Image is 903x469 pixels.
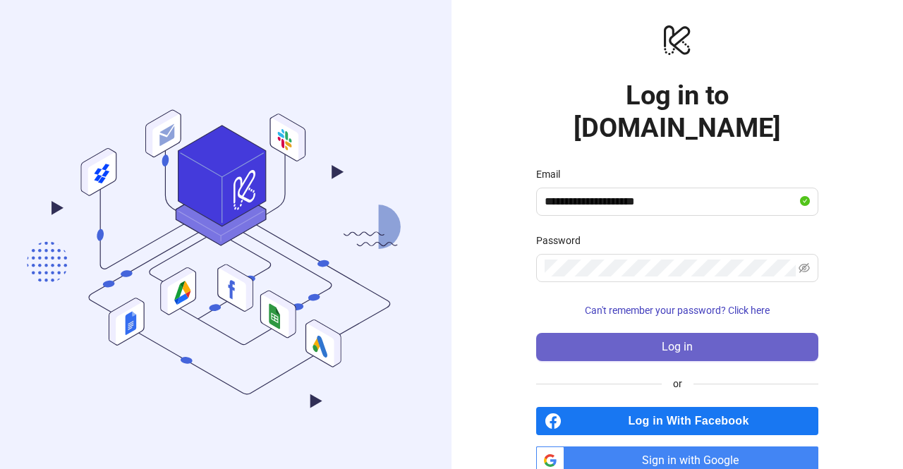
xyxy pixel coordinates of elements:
a: Can't remember your password? Click here [536,305,818,316]
a: Log in With Facebook [536,407,818,435]
span: Log in With Facebook [567,407,818,435]
label: Password [536,233,590,248]
span: eye-invisible [799,262,810,274]
button: Log in [536,333,818,361]
h1: Log in to [DOMAIN_NAME] [536,79,818,144]
input: Password [545,260,796,276]
span: or [662,376,693,391]
span: Can't remember your password? Click here [585,305,770,316]
span: Log in [662,341,693,353]
input: Email [545,193,797,210]
label: Email [536,166,569,182]
button: Can't remember your password? Click here [536,299,818,322]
